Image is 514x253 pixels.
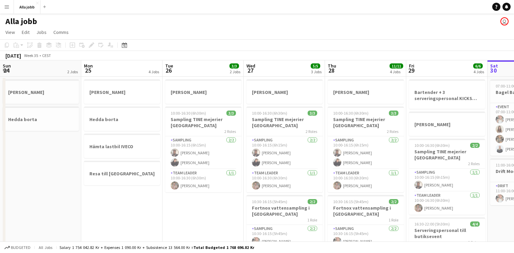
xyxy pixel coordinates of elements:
span: 1 Role [307,217,317,222]
app-job-card: 10:00-16:30 (6h30m)2/2Sampling TINE mejerier [GEOGRAPHIC_DATA]2 RolesSampling1/110:00-16:15 (6h15... [409,139,485,215]
span: 3/3 [308,111,317,116]
app-job-card: Hedda borta [3,106,79,131]
app-card-role: Sampling2/210:00-16:15 (6h15m)[PERSON_NAME][PERSON_NAME] [165,136,241,169]
span: 10:00-16:30 (6h30m) [171,111,206,116]
span: Thu [328,63,336,69]
span: Total Budgeted 1 768 696.82 kr [193,245,254,250]
span: 10:00-16:30 (6h30m) [252,111,287,116]
div: [DATE] [5,52,21,59]
div: 4 Jobs [390,69,403,74]
span: 2 Roles [224,129,236,134]
div: [PERSON_NAME] [246,79,323,104]
h3: Sampling TINE mejerier [GEOGRAPHIC_DATA] [409,149,485,161]
span: All jobs [37,245,54,250]
span: 6/6 [473,63,483,69]
span: 2 Roles [468,161,480,166]
span: 2 Roles [468,240,480,245]
span: 1 Role [389,217,398,222]
button: Budgeted [3,244,32,251]
app-card-role: Sampling1/110:00-16:15 (6h15m)[PERSON_NAME] [409,169,485,192]
h3: Serveringspersonal till butiksevent [409,227,485,239]
div: 4 Jobs [474,69,484,74]
app-user-avatar: Emil Hasselberg [500,17,509,25]
span: Mon [84,63,93,69]
h3: Fortnox vattensampling i [GEOGRAPHIC_DATA] [246,205,323,217]
app-job-card: 10:00-16:30 (6h30m)3/3Sampling TINE mejerier [GEOGRAPHIC_DATA]2 RolesSampling2/210:00-16:15 (6h15... [246,106,323,192]
app-job-card: [PERSON_NAME] [328,79,404,104]
span: 2/2 [389,199,398,204]
app-job-card: [PERSON_NAME] [3,79,79,104]
span: 29 [408,66,414,74]
h3: Sampling TINE mejerier [GEOGRAPHIC_DATA] [246,116,323,129]
div: Hämta lastbil IVECO [84,134,160,158]
span: 11/11 [390,63,403,69]
span: 24 [2,66,11,74]
span: 5/5 [311,63,320,69]
span: 2 Roles [387,129,398,134]
h3: Hedda borta [84,116,160,122]
span: Sun [3,63,11,69]
button: Alla jobb [14,0,40,14]
h3: Hedda borta [3,116,79,122]
span: 27 [245,66,255,74]
div: 2 Jobs [230,69,240,74]
span: Comms [53,29,69,35]
span: Budgeted [11,245,31,250]
div: 4 Jobs [149,69,159,74]
h3: Bartender + 3 serveringspersonal KICKS Globen [409,89,485,101]
span: Edit [22,29,30,35]
h1: Alla jobb [5,16,37,26]
app-job-card: 10:00-16:30 (6h30m)3/3Sampling TINE mejerier [GEOGRAPHIC_DATA]2 RolesSampling2/210:00-16:15 (6h15... [328,106,404,192]
span: 10:00-16:30 (6h30m) [414,143,450,148]
h3: [PERSON_NAME] [3,89,79,95]
h3: Sampling TINE mejerier [GEOGRAPHIC_DATA] [165,116,241,129]
span: Sat [490,63,498,69]
a: Edit [19,28,32,37]
span: 2 Roles [306,129,317,134]
app-card-role: Sampling2/210:00-16:15 (6h15m)[PERSON_NAME][PERSON_NAME] [246,136,323,169]
span: 26 [164,66,173,74]
span: 10:30-16:15 (5h45m) [252,199,287,204]
app-job-card: Bartender + 3 serveringspersonal KICKS Globen [409,79,485,109]
span: 2/2 [470,143,480,148]
span: 10:00-16:30 (6h30m) [333,111,369,116]
app-job-card: [PERSON_NAME] [165,79,241,104]
app-card-role: Team Leader1/110:00-16:30 (6h30m)[PERSON_NAME] [246,169,323,192]
h3: [PERSON_NAME] [84,89,160,95]
app-card-role: Team Leader1/110:00-16:30 (6h30m)[PERSON_NAME] [409,192,485,215]
h3: [PERSON_NAME] [165,89,241,95]
app-job-card: [PERSON_NAME] [84,79,160,104]
span: 30 [489,66,498,74]
span: 16:30-22:00 (5h30m) [414,221,450,227]
a: Comms [51,28,71,37]
span: 3/3 [229,63,239,69]
span: 10:30-16:15 (5h45m) [333,199,369,204]
app-job-card: 10:00-16:30 (6h30m)3/3Sampling TINE mejerier [GEOGRAPHIC_DATA]2 RolesSampling2/210:00-16:15 (6h15... [165,106,241,192]
a: View [3,28,18,37]
app-job-card: Hedda borta [84,106,160,131]
span: Tue [165,63,173,69]
div: 2 Jobs [67,69,78,74]
span: Jobs [36,29,47,35]
span: 25 [83,66,93,74]
div: CEST [42,53,51,58]
span: Wed [246,63,255,69]
div: 3 Jobs [311,69,322,74]
span: 3/3 [389,111,398,116]
app-job-card: Resa till [GEOGRAPHIC_DATA] [84,161,160,185]
span: View [5,29,15,35]
h3: Sampling TINE mejerier [GEOGRAPHIC_DATA] [328,116,404,129]
app-card-role: Team Leader1/110:00-16:30 (6h30m)[PERSON_NAME] [165,169,241,192]
span: 2/2 [308,199,317,204]
span: 3/3 [226,111,236,116]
